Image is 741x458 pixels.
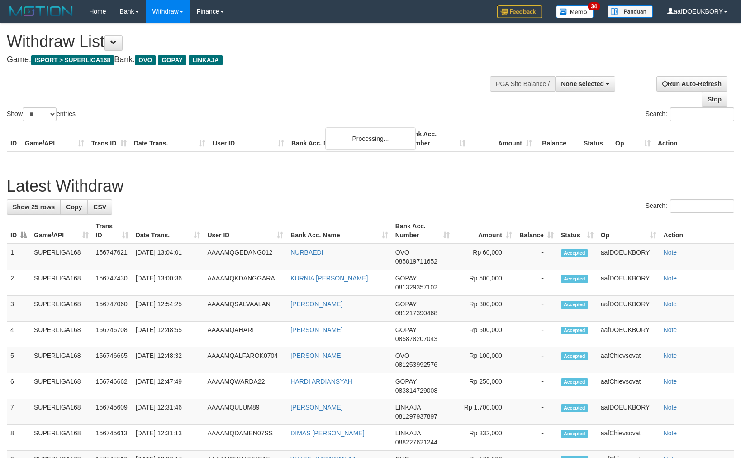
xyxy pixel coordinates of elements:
[30,373,92,399] td: SUPERLIGA168
[130,126,209,152] th: Date Trans.
[204,244,287,270] td: AAAAMQGEDANG012
[664,326,677,333] a: Note
[92,425,132,451] td: 156745613
[392,218,454,244] th: Bank Acc. Number: activate to sort column ascending
[132,347,204,373] td: [DATE] 12:48:32
[664,352,677,359] a: Note
[7,33,485,51] h1: Withdraw List
[536,126,580,152] th: Balance
[288,126,403,152] th: Bank Acc. Name
[597,296,660,322] td: aafDOEUKBORY
[92,399,132,425] td: 156745609
[30,218,92,244] th: Game/API: activate to sort column ascending
[561,301,588,309] span: Accepted
[395,326,417,333] span: GOPAY
[453,425,516,451] td: Rp 332,000
[290,300,342,308] a: [PERSON_NAME]
[597,399,660,425] td: aafDOEUKBORY
[580,126,612,152] th: Status
[290,404,342,411] a: [PERSON_NAME]
[395,404,421,411] span: LINKAJA
[646,107,734,121] label: Search:
[88,126,130,152] th: Trans ID
[702,92,727,107] a: Stop
[7,322,30,347] td: 4
[664,404,677,411] a: Note
[660,218,734,244] th: Action
[66,203,82,211] span: Copy
[204,296,287,322] td: AAAAMQSALVAALAN
[204,322,287,347] td: AAAAMQAHARI
[646,199,734,213] label: Search:
[204,347,287,373] td: AAAAMQALFAROK0704
[395,352,409,359] span: OVO
[395,335,437,342] span: Copy 085878207043 to clipboard
[287,218,391,244] th: Bank Acc. Name: activate to sort column ascending
[395,249,409,256] span: OVO
[453,399,516,425] td: Rp 1,700,000
[561,352,588,360] span: Accepted
[31,55,114,65] span: ISPORT > SUPERLIGA168
[93,203,106,211] span: CSV
[92,244,132,270] td: 156747621
[30,296,92,322] td: SUPERLIGA168
[7,399,30,425] td: 7
[204,373,287,399] td: AAAAMQWARDA22
[30,322,92,347] td: SUPERLIGA168
[516,347,557,373] td: -
[395,300,417,308] span: GOPAY
[403,126,469,152] th: Bank Acc. Number
[132,218,204,244] th: Date Trans.: activate to sort column ascending
[516,425,557,451] td: -
[290,249,323,256] a: NURBAEDI
[656,76,727,92] a: Run Auto-Refresh
[395,258,437,265] span: Copy 085819711652 to clipboard
[516,322,557,347] td: -
[453,347,516,373] td: Rp 100,000
[204,218,287,244] th: User ID: activate to sort column ascending
[92,270,132,296] td: 156747430
[60,199,88,215] a: Copy
[132,425,204,451] td: [DATE] 12:31:13
[7,107,76,121] label: Show entries
[516,373,557,399] td: -
[92,347,132,373] td: 156746665
[30,347,92,373] td: SUPERLIGA168
[92,373,132,399] td: 156746662
[30,270,92,296] td: SUPERLIGA168
[597,244,660,270] td: aafDOEUKBORY
[395,361,437,368] span: Copy 081253992576 to clipboard
[561,275,588,283] span: Accepted
[395,387,437,394] span: Copy 083814729008 to clipboard
[7,347,30,373] td: 5
[7,373,30,399] td: 6
[325,127,416,150] div: Processing...
[453,296,516,322] td: Rp 300,000
[395,429,421,437] span: LINKAJA
[664,429,677,437] a: Note
[597,322,660,347] td: aafDOEUKBORY
[132,244,204,270] td: [DATE] 13:04:01
[597,373,660,399] td: aafChievsovat
[588,2,600,10] span: 34
[158,55,186,65] span: GOPAY
[395,309,437,317] span: Copy 081217390468 to clipboard
[92,296,132,322] td: 156747060
[21,126,88,152] th: Game/API
[561,80,604,87] span: None selected
[132,373,204,399] td: [DATE] 12:47:49
[189,55,223,65] span: LINKAJA
[453,218,516,244] th: Amount: activate to sort column ascending
[516,270,557,296] td: -
[453,244,516,270] td: Rp 60,000
[209,126,288,152] th: User ID
[561,327,588,334] span: Accepted
[670,199,734,213] input: Search:
[395,439,437,446] span: Copy 088227621244 to clipboard
[469,126,536,152] th: Amount
[670,107,734,121] input: Search:
[597,218,660,244] th: Op: activate to sort column ascending
[92,322,132,347] td: 156746708
[556,5,594,18] img: Button%20Memo.svg
[92,218,132,244] th: Trans ID: activate to sort column ascending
